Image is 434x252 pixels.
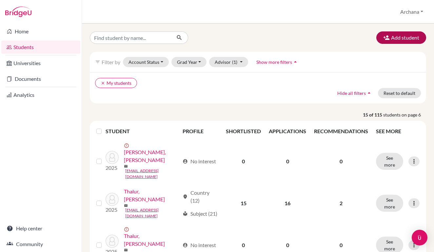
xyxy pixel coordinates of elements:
[232,59,237,65] span: (1)
[332,88,378,98] button: Hide all filtersarrow_drop_up
[124,164,128,168] span: mail
[222,139,265,184] td: 0
[378,88,421,98] button: Reset to default
[292,59,299,65] i: arrow_drop_up
[1,25,80,38] a: Home
[265,123,310,139] th: APPLICATIONS
[376,153,403,170] button: See more
[251,57,304,67] button: Show more filtersarrow_drop_up
[124,204,128,207] span: mail
[222,184,265,223] td: 15
[314,199,368,207] p: 2
[366,90,372,96] i: arrow_drop_up
[124,143,130,148] span: error_outline
[412,230,427,245] div: Open Intercom Messenger
[183,159,188,164] span: account_circle
[314,157,368,165] p: 0
[376,195,403,212] button: See more
[376,31,426,44] button: Add student
[125,168,180,180] a: [EMAIL_ADDRESS][DOMAIN_NAME]
[183,243,188,248] span: account_circle
[183,241,216,249] div: No interest
[337,90,366,96] span: Hide all filters
[90,31,171,44] input: Find student by name...
[183,189,218,205] div: Country (12)
[1,41,80,54] a: Students
[314,241,368,249] p: 0
[183,194,188,199] span: location_on
[256,59,292,65] span: Show more filters
[222,123,265,139] th: SHORTLISTED
[125,207,180,219] a: [EMAIL_ADDRESS][DOMAIN_NAME]
[183,211,188,216] span: local_library
[1,222,80,235] a: Help center
[106,206,119,214] p: 2025
[124,232,180,248] a: Thalur, [PERSON_NAME]
[102,59,120,65] span: Filter by
[1,88,80,101] a: Analytics
[1,57,80,70] a: Universities
[106,151,119,164] img: taewan, Woo
[124,148,180,164] a: [PERSON_NAME], [PERSON_NAME]
[383,111,426,118] span: students on page 6
[265,184,310,223] td: 16
[171,57,207,67] button: Grad Year
[397,6,426,18] button: Archana
[5,7,31,17] img: Bridge-U
[1,72,80,85] a: Documents
[179,123,222,139] th: PROFILE
[183,157,216,165] div: No interest
[124,188,180,203] a: Thalur, [PERSON_NAME]
[363,111,383,118] strong: 15 of 115
[209,57,248,67] button: Advisor(1)
[124,248,128,252] span: mail
[265,139,310,184] td: 0
[123,57,169,67] button: Account Status
[372,123,424,139] th: SEE MORE
[106,235,119,248] img: Thalur, Shraavyaa Subbaramu
[1,238,80,251] a: Community
[106,164,119,172] p: 2025
[183,210,217,218] div: Subject (21)
[106,193,119,206] img: Thalur, Shraavyaa Subbaramu
[310,123,372,139] th: RECOMMENDATIONS
[106,123,179,139] th: STUDENT
[101,81,105,85] i: clear
[95,59,100,64] i: filter_list
[124,227,130,232] span: error_outline
[95,78,137,88] button: clearMy students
